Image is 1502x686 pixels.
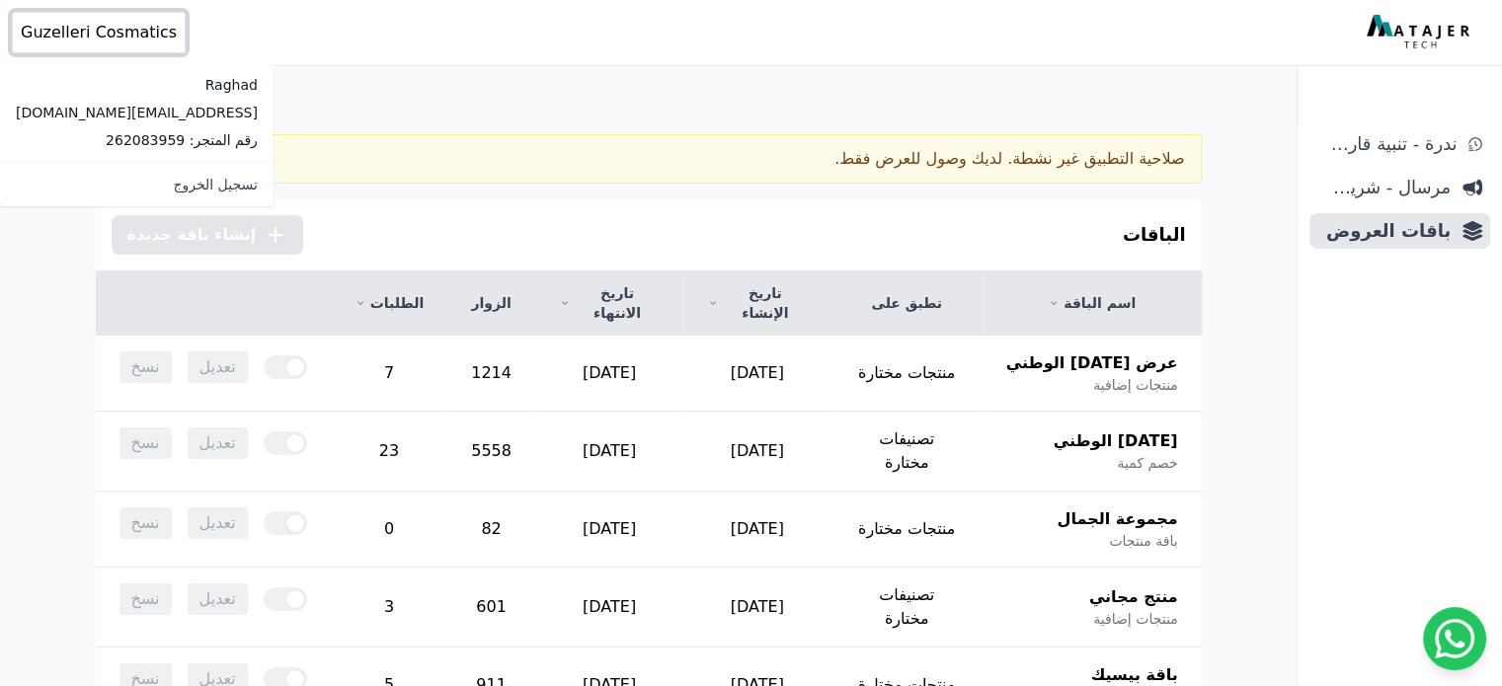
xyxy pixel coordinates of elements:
[683,336,830,412] td: [DATE]
[119,507,172,539] span: نسخ
[831,568,983,648] td: تصنيفات مختارة
[1109,531,1177,551] span: باقة منتجات
[355,293,424,313] a: الطلبات
[1089,585,1178,609] span: منتج مجاني
[127,223,257,247] span: إنشاء باقة جديدة
[119,427,172,459] span: نسخ
[831,271,983,336] th: تطبق على
[535,336,683,412] td: [DATE]
[331,568,447,648] td: 3
[683,492,830,568] td: [DATE]
[1006,351,1178,375] span: عرض [DATE] الوطني
[112,215,304,255] button: إنشاء باقة جديدة
[447,336,535,412] td: 1214
[1123,221,1186,249] h3: الباقات
[1317,174,1451,201] span: مرسال - شريط دعاية
[1006,293,1178,313] a: اسم الباقة
[1317,217,1451,245] span: باقات العروض
[535,568,683,648] td: [DATE]
[683,568,830,648] td: [DATE]
[96,134,1202,184] div: صلاحية التطبيق غير نشطة. لديك وصول للعرض فقط.
[683,412,830,492] td: [DATE]
[447,492,535,568] td: 82
[21,21,177,44] span: Guzelleri Cosmatics
[535,412,683,492] td: [DATE]
[188,583,248,615] span: تعديل
[16,103,258,122] p: [EMAIL_ADDRESS][DOMAIN_NAME]
[119,351,172,383] span: نسخ
[447,568,535,648] td: 601
[559,283,660,323] a: تاريخ الانتهاء
[331,412,447,492] td: 23
[12,12,186,53] button: Guzelleri Cosmatics
[831,492,983,568] td: منتجات مختارة
[16,75,258,95] p: Raghad
[447,412,535,492] td: 5558
[1093,609,1177,629] span: منتجات إضافية
[535,492,683,568] td: [DATE]
[1093,375,1177,395] span: منتجات إضافية
[188,507,248,539] span: تعديل
[1117,453,1177,473] span: خصم كمية
[331,492,447,568] td: 0
[188,427,248,459] span: تعديل
[831,336,983,412] td: منتجات مختارة
[16,130,258,150] p: رقم المتجر: 262083959
[1057,507,1177,531] span: مجموعة الجمال
[119,583,172,615] span: نسخ
[447,271,535,336] th: الزوار
[188,351,248,383] span: تعديل
[707,283,807,323] a: تاريخ الإنشاء
[331,336,447,412] td: 7
[1054,429,1178,453] span: [DATE] الوطني
[831,412,983,492] td: تصنيفات مختارة
[1367,15,1474,50] img: MatajerTech Logo
[1317,130,1457,158] span: ندرة - تنبية قارب علي النفاذ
